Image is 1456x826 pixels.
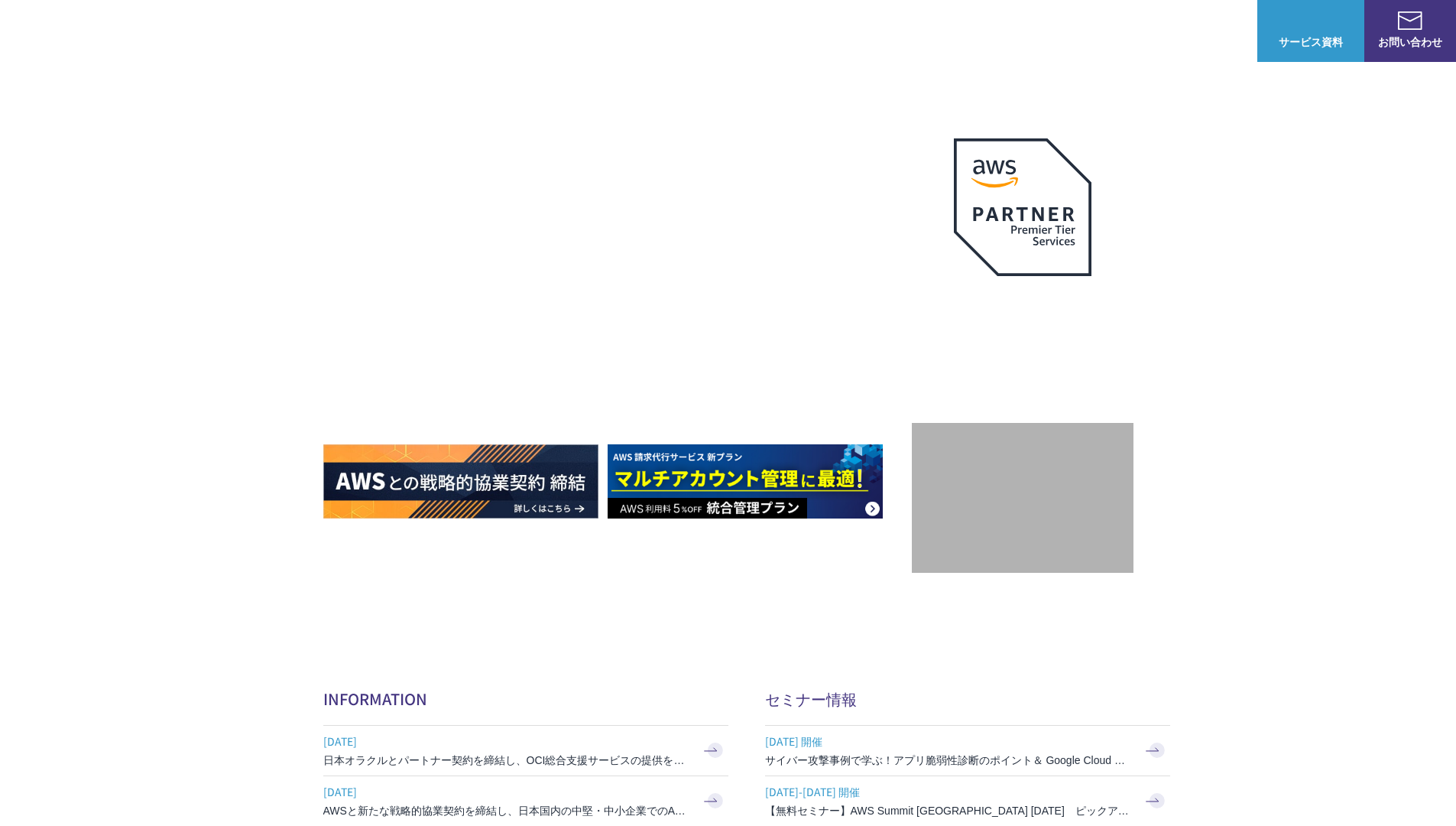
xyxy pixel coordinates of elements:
[1364,34,1456,50] span: お問い合わせ
[942,446,1103,558] img: 契約件数
[323,252,912,398] h1: AWS ジャーニーの 成功を実現
[765,688,1170,710] h2: セミナー情報
[765,780,1132,803] span: [DATE]-[DATE] 開催
[23,12,287,49] a: AWS総合支援サービス C-Chorus NHN テコラスAWS総合支援サービス
[608,444,883,519] img: AWS請求代行サービス 統合管理プラン
[765,730,1132,753] span: [DATE] 開催
[884,23,1007,39] p: 業種別ソリューション
[765,803,1132,818] h3: 【無料セミナー】AWS Summit [GEOGRAPHIC_DATA] [DATE] ピックアップセッション
[1037,23,1080,39] a: 導入事例
[765,776,1170,826] a: [DATE]-[DATE] 開催 【無料セミナー】AWS Summit [GEOGRAPHIC_DATA] [DATE] ピックアップセッション
[323,688,728,710] h2: INFORMATION
[323,803,690,818] h3: AWSと新たな戦略的協業契約を締結し、日本国内の中堅・中小企業でのAWS活用を加速
[323,444,598,519] img: AWSとの戦略的協業契約 締結
[323,780,690,803] span: [DATE]
[728,23,765,39] p: 強み
[1398,11,1422,30] img: お問い合わせ
[765,753,1132,768] h3: サイバー攻撃事例で学ぶ！アプリ脆弱性診断のポイント＆ Google Cloud セキュリティ対策
[796,23,854,39] p: サービス
[323,753,690,768] h3: 日本オラクルとパートナー契約を締結し、OCI総合支援サービスの提供を開始
[936,294,1110,353] p: 最上位プレミアティア サービスパートナー
[323,776,728,826] a: [DATE] AWSと新たな戦略的協業契約を締結し、日本国内の中堅・中小企業でのAWS活用を加速
[176,15,287,47] span: NHN テコラス AWS総合支援サービス
[323,169,912,236] p: AWSの導入からコスト削減、 構成・運用の最適化からデータ活用まで 規模や業種業態を問わない マネージドサービスで
[323,726,728,776] a: [DATE] 日本オラクルとパートナー契約を締結し、OCI総合支援サービスの提供を開始
[1005,294,1039,317] em: AWS
[954,138,1091,276] img: AWSプレミアティアサービスパートナー
[323,730,690,753] span: [DATE]
[1199,23,1242,39] a: ログイン
[1299,11,1323,30] img: AWS総合支援サービス C-Chorus サービス資料
[1257,34,1364,50] span: サービス資料
[765,726,1170,776] a: [DATE] 開催 サイバー攻撃事例で学ぶ！アプリ脆弱性診断のポイント＆ Google Cloud セキュリティ対策
[1111,23,1169,39] p: ナレッジ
